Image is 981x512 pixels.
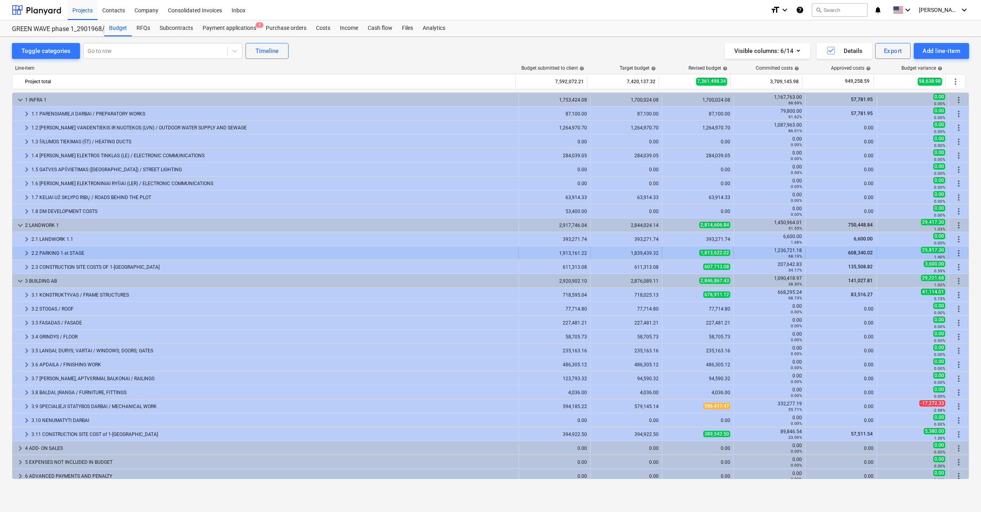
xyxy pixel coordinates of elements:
div: 0.00 [737,359,802,370]
span: keyboard_arrow_right [22,248,31,258]
span: 0.00 [933,330,945,337]
span: 1 [255,22,263,28]
div: 87,100.00 [522,111,587,117]
div: 3 BUILDING AB [25,275,515,287]
span: keyboard_arrow_right [22,179,31,188]
div: 227,481.21 [665,320,730,326]
small: 5.73% [934,297,945,301]
span: 29,417.30 [921,219,945,225]
small: 86.01% [788,129,802,133]
div: 235,163.16 [594,348,659,354]
button: Details [817,43,872,59]
div: 1.7 KELIAI UŽ SKLYPO RIBŲ / ROADS BEHIND THE PLOT [31,191,515,204]
div: 1,087,963.00 [737,122,802,133]
small: 68.19% [788,254,802,258]
small: 38.30% [788,282,802,286]
span: More actions [954,235,963,244]
a: Cash flow [363,20,397,36]
small: 1.03% [934,227,945,231]
span: 0.00 [933,344,945,351]
a: Files [397,20,418,36]
div: 0.00 [594,181,659,186]
span: keyboard_arrow_right [22,318,31,328]
div: 1.4 [PERSON_NAME] ELEKTROS TINKLAS (LE) / ELECTRONIC COMMUNICATIONS [31,149,515,162]
div: Project total [25,75,512,88]
small: 0.00% [791,143,802,147]
span: More actions [951,77,960,86]
a: Costs [311,20,335,36]
span: 83,516.27 [850,292,874,297]
small: 0.00% [934,324,945,329]
span: More actions [954,221,963,230]
div: RFQs [132,20,155,36]
div: 6,600.00 [737,234,802,245]
div: 0.00 [809,348,874,354]
div: 1,264,970.70 [594,125,659,131]
div: 0.00 [737,345,802,356]
button: Add line-item [914,43,969,59]
span: help [936,66,942,71]
div: 284,039.05 [522,153,587,158]
span: 607,713.08 [703,264,730,270]
div: Budget submitted to client [521,65,584,71]
span: 41,114.01 [921,289,945,295]
span: 135,508.82 [847,264,874,270]
div: 1.1 PARENGIAMIEJI DARBAI / PREPARATORY WORKS [31,107,515,120]
span: More actions [954,304,963,314]
span: keyboard_arrow_right [22,137,31,147]
small: 0.00% [791,184,802,189]
span: help [649,66,656,71]
span: keyboard_arrow_down [16,221,25,230]
small: 1.40% [934,255,945,259]
div: 393,271.74 [522,236,587,242]
div: 0.00 [665,167,730,172]
button: Timeline [246,43,289,59]
span: keyboard_arrow_right [22,151,31,160]
div: 63,914.33 [665,195,730,200]
span: help [721,66,727,71]
small: 0.00% [934,352,945,357]
span: 0.00 [933,94,945,100]
span: 676,911.12 [703,291,730,298]
small: 0.00% [934,241,945,245]
span: More actions [954,374,963,383]
span: More actions [954,360,963,369]
span: 0.00 [933,177,945,184]
div: 284,039.05 [594,153,659,158]
div: 0.00 [737,136,802,147]
span: 58,638.98 [918,78,942,85]
div: 0.00 [737,303,802,315]
div: 0.00 [665,209,730,214]
span: 1,813,622.02 [699,250,730,256]
div: 0.00 [809,153,874,158]
span: 2,846,867.43 [699,277,730,284]
div: 393,271.74 [665,236,730,242]
span: keyboard_arrow_right [22,207,31,216]
small: 0.00% [791,212,802,217]
div: GREEN WAVE phase 1_2901968/2901969/2901972 [12,25,95,33]
div: 63,914.33 [594,195,659,200]
div: 0.00 [809,167,874,172]
div: 668,295.24 [737,289,802,301]
div: 1.6 [PERSON_NAME] ELEKTRONINIAI RYŠIAI (LER) / ELECTRONIC COMMUNICATIONS [31,177,515,190]
span: More actions [954,248,963,258]
div: 3.5 LANGAI; DURYS; VARTAI / WINDOWS; DOORS; GATES [31,344,515,357]
div: 2,920,902.10 [522,278,587,284]
small: 0.00% [791,156,802,161]
span: keyboard_arrow_right [22,304,31,314]
div: 0.00 [737,331,802,342]
small: 0.00% [934,213,945,217]
span: 0.00 [933,191,945,197]
span: More actions [954,193,963,202]
div: Committed costs [756,65,799,71]
div: 77,714.80 [522,306,587,312]
button: Visible columns:6/14 [725,43,810,59]
div: Target budget [620,65,656,71]
div: 0.00 [809,139,874,145]
span: keyboard_arrow_right [22,123,31,133]
small: 0.00% [791,338,802,342]
span: keyboard_arrow_right [22,235,31,244]
span: help [864,66,871,71]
